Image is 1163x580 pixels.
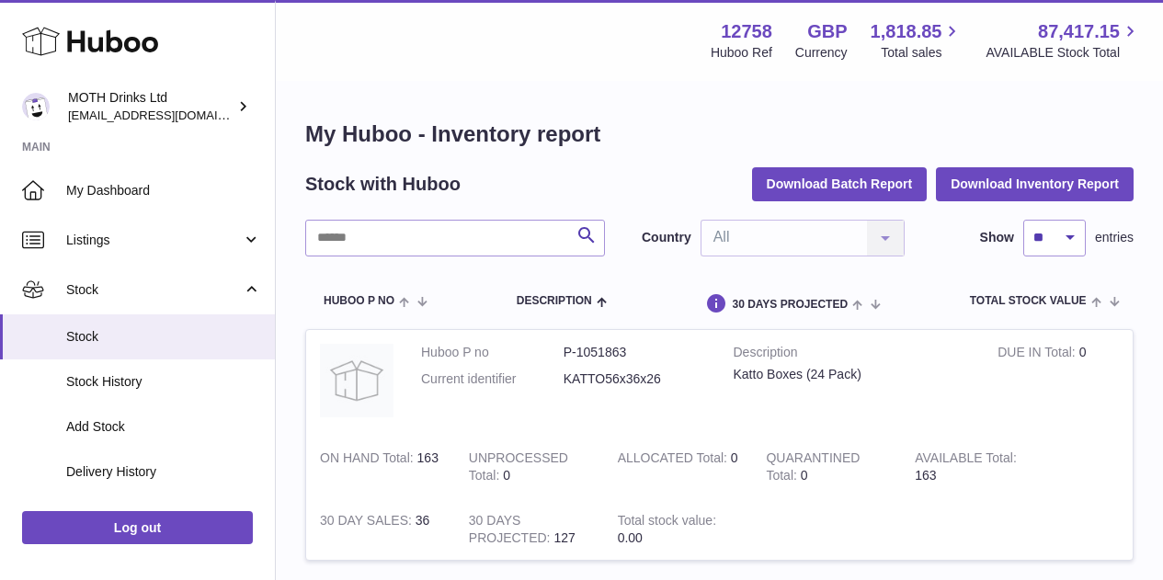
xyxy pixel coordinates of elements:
dt: Current identifier [421,370,564,388]
dd: KATTO56x36x26 [564,370,706,388]
h2: Stock with Huboo [305,172,461,197]
span: Add Stock [66,418,261,436]
strong: 12758 [721,19,772,44]
h1: My Huboo - Inventory report [305,119,1134,149]
span: Total stock value [970,295,1087,307]
span: AVAILABLE Stock Total [986,44,1141,62]
span: Description [517,295,592,307]
label: Country [642,229,691,246]
button: Download Inventory Report [936,167,1134,200]
strong: QUARANTINED Total [766,450,860,487]
strong: DUE IN Total [998,345,1078,364]
span: 0.00 [618,530,643,545]
span: My Dashboard [66,182,261,199]
td: 0 [455,436,604,498]
div: Currency [795,44,848,62]
td: 36 [306,498,455,561]
span: [EMAIL_ADDRESS][DOMAIN_NAME] [68,108,270,122]
span: Total sales [881,44,963,62]
span: 87,417.15 [1038,19,1120,44]
dt: Huboo P no [421,344,564,361]
span: 1,818.85 [871,19,942,44]
strong: ON HAND Total [320,450,417,470]
strong: GBP [807,19,847,44]
label: Show [980,229,1014,246]
img: product image [320,344,393,417]
a: 1,818.85 Total sales [871,19,963,62]
strong: Total stock value [618,513,716,532]
span: entries [1095,229,1134,246]
td: 0 [984,330,1133,436]
td: 127 [455,498,604,561]
span: Stock [66,328,261,346]
div: Katto Boxes (24 Pack) [734,366,971,383]
span: Delivery History [66,463,261,481]
span: Stock [66,281,242,299]
span: Huboo P no [324,295,394,307]
a: Log out [22,511,253,544]
span: 30 DAYS PROJECTED [732,299,848,311]
span: Stock History [66,373,261,391]
div: Huboo Ref [711,44,772,62]
button: Download Batch Report [752,167,928,200]
td: 0 [604,436,753,498]
img: orders@mothdrinks.com [22,93,50,120]
strong: Description [734,344,971,366]
strong: 30 DAYS PROJECTED [469,513,554,550]
a: 87,417.15 AVAILABLE Stock Total [986,19,1141,62]
dd: P-1051863 [564,344,706,361]
strong: UNPROCESSED Total [469,450,568,487]
div: MOTH Drinks Ltd [68,89,234,124]
span: Listings [66,232,242,249]
td: 163 [901,436,1050,498]
span: 0 [801,468,808,483]
strong: 30 DAY SALES [320,513,416,532]
strong: ALLOCATED Total [618,450,731,470]
td: 163 [306,436,455,498]
strong: AVAILABLE Total [915,450,1017,470]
